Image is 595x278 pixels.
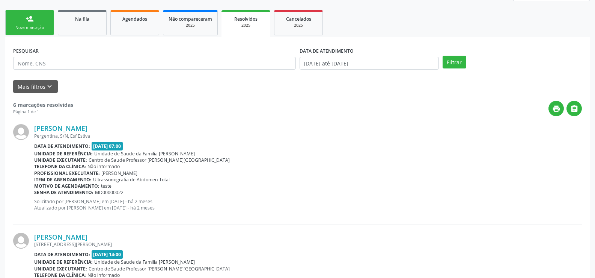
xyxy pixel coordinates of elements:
span: [DATE] 14:00 [92,250,123,259]
div: 2025 [227,23,265,28]
b: Data de atendimento: [34,143,90,149]
b: Unidade executante: [34,157,87,163]
b: Senha de atendimento: [34,189,93,196]
span: MD00000022 [95,189,124,196]
div: person_add [26,15,34,23]
a: [PERSON_NAME] [34,124,87,132]
span: Resolvidos [234,16,258,22]
b: Unidade de referência: [34,150,93,157]
label: DATA DE ATENDIMENTO [300,45,354,57]
div: Pergentina, S/N, Esf Estiva [34,133,582,139]
button: print [548,101,564,116]
span: [PERSON_NAME] [101,170,137,176]
div: 2025 [280,23,317,28]
span: Cancelados [286,16,311,22]
a: [PERSON_NAME] [34,233,87,241]
span: Não informado [87,163,120,170]
b: Unidade de referência: [34,259,93,265]
span: Ultrassonografia de Abdomen Total [93,176,170,183]
span: Centro de Saude Professor [PERSON_NAME][GEOGRAPHIC_DATA] [89,266,230,272]
span: teste [101,183,111,189]
span: Unidade de Saude da Familia [PERSON_NAME] [94,259,195,265]
i:  [570,105,578,113]
b: Unidade executante: [34,266,87,272]
span: Na fila [75,16,89,22]
span: Centro de Saude Professor [PERSON_NAME][GEOGRAPHIC_DATA] [89,157,230,163]
input: Nome, CNS [13,57,296,70]
p: Solicitado por [PERSON_NAME] em [DATE] - há 2 meses Atualizado por [PERSON_NAME] em [DATE] - há 2... [34,198,582,211]
span: Unidade de Saude da Familia [PERSON_NAME] [94,150,195,157]
div: 2025 [169,23,212,28]
button: Mais filtroskeyboard_arrow_down [13,80,58,93]
button: Filtrar [443,56,466,68]
div: Nova marcação [11,25,48,30]
strong: 6 marcações resolvidas [13,101,73,108]
i: print [552,105,560,113]
div: [STREET_ADDRESS][PERSON_NAME] [34,241,582,248]
b: Motivo de agendamento: [34,183,99,189]
span: Não compareceram [169,16,212,22]
span: [DATE] 07:00 [92,142,123,150]
b: Item de agendamento: [34,176,92,183]
label: PESQUISAR [13,45,39,57]
i: keyboard_arrow_down [45,82,54,91]
b: Profissional executante: [34,170,100,176]
img: img [13,124,29,140]
span: Agendados [122,16,147,22]
div: Página 1 de 1 [13,109,73,115]
input: Selecione um intervalo [300,57,439,70]
button:  [566,101,582,116]
img: img [13,233,29,249]
b: Telefone da clínica: [34,163,86,170]
b: Data de atendimento: [34,251,90,258]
